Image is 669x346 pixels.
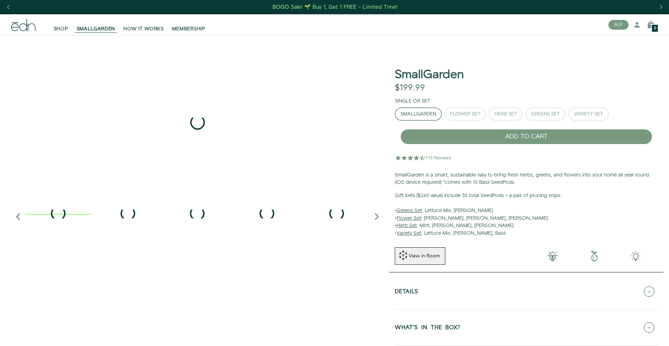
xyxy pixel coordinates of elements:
div: 4 / 6 [234,213,300,215]
div: 3 / 6 [164,213,231,215]
div: 2 / 6 [95,213,161,215]
label: Single or Set [395,98,430,105]
div: Flower Set [450,112,480,116]
h1: SmallGarden [395,68,464,81]
button: Details [395,279,658,304]
u: Flower Set [397,215,421,222]
u: Greens Set [397,207,422,214]
img: 4.5 star rating [395,151,452,165]
span: MEMBERSHIP [172,25,205,32]
div: SmallGarden [400,112,436,116]
button: BUY [608,20,629,30]
span: 0 [654,27,656,30]
b: Gift Sets ($265 value) Include 30 total SeedPods + a pair of pruning snips: [395,192,562,199]
span: SHOP [54,25,68,32]
button: WHAT'S IN THE BOX? [395,315,658,340]
a: HOW IT WORKS [119,17,168,32]
button: Variety Set [568,107,609,121]
div: Greens Set [531,112,560,116]
div: BOGO Sale! 🌱 Buy 1, Get 1 FREE – Limited Time! [272,3,398,11]
span: SMALLGARDEN [77,25,115,32]
h5: Details [395,289,418,297]
u: Herb Set [397,222,417,229]
button: Flower Set [445,107,486,121]
a: BOGO Sale! 🌱 Buy 1, Get 1 FREE – Limited Time! [272,2,399,13]
a: MEMBERSHIP [168,17,209,32]
span: HOW IT WORKS [123,25,163,32]
img: 001-light-bulb.png [532,251,574,261]
a: SHOP [49,17,72,32]
button: ADD TO CART [400,129,652,144]
div: Variety Set [574,112,603,116]
img: green-earth.png [574,251,615,261]
div: View in Room [408,253,441,259]
div: 1 / 6 [11,35,384,210]
button: Greens Set [525,107,566,121]
div: 1 / 6 [25,213,91,215]
i: Next slide [370,210,384,224]
p: SmallGarden is a smart, sustainable way to bring fresh herbs, greens, and flowers into your home ... [395,172,658,187]
a: SMALLGARDEN [72,17,120,32]
div: 5 / 6 [303,213,370,215]
u: Variety Set [397,230,421,237]
div: Herb Set [494,112,517,116]
p: • : Lettuce Mix, [PERSON_NAME] • : [PERSON_NAME], [PERSON_NAME], [PERSON_NAME] • : Mint, [PERSON_... [395,192,658,238]
button: SmallGarden [395,107,442,121]
img: edn-smallgarden-tech.png [615,251,656,261]
i: Previous slide [11,210,25,224]
button: View in Room [395,247,445,265]
div: $199.99 [395,83,425,93]
h5: WHAT'S IN THE BOX? [395,325,460,333]
button: Herb Set [489,107,523,121]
